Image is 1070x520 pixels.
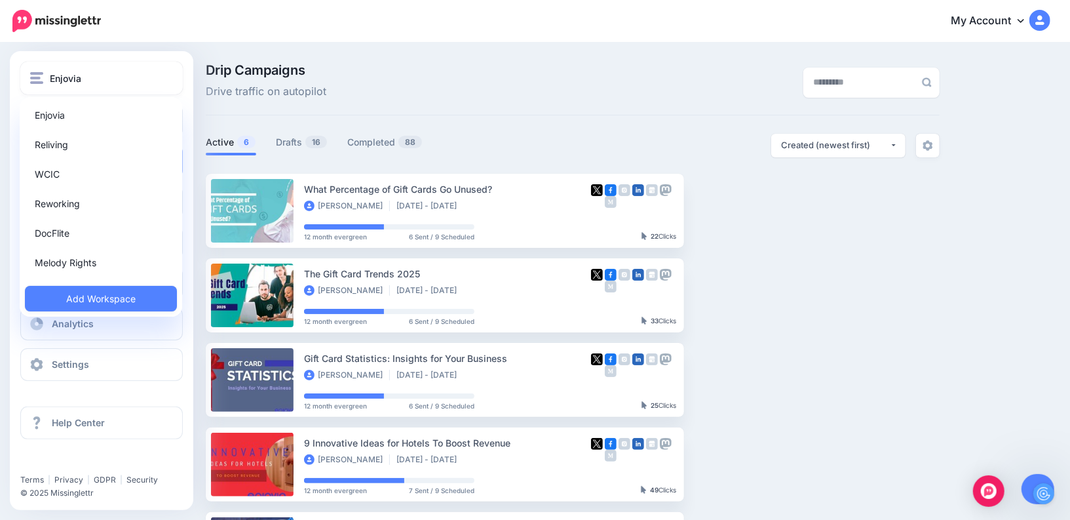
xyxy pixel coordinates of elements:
img: medium-grey-square.png [605,196,617,208]
span: | [48,475,50,485]
b: 22 [651,232,659,240]
a: Add Workspace [25,286,177,311]
img: google_business-grey-square.png [646,438,658,450]
img: facebook-square.png [605,353,617,365]
iframe: Twitter Follow Button [20,456,122,469]
a: Enjovia [25,102,177,128]
img: mastodon-grey-square.png [660,184,672,196]
div: Open Intercom Messenger [973,475,1004,507]
img: bluesky-grey-square.png [591,196,603,208]
a: GDPR [94,475,116,485]
a: Privacy [54,475,83,485]
a: My Account [938,5,1050,37]
li: [DATE] - [DATE] [396,370,463,380]
span: 6 [237,136,256,148]
img: linkedin-square.png [632,269,644,281]
img: pointer-grey-darker.png [641,401,647,409]
span: 12 month evergreen [304,318,367,325]
img: facebook-square.png [605,184,617,196]
span: Drive traffic on autopilot [206,83,326,100]
span: Help Center [52,417,105,428]
img: google_business-grey-square.png [646,184,658,196]
span: Enjovia [50,71,81,86]
img: twitter-square.png [591,269,603,281]
span: Drip Campaigns [206,64,326,77]
img: pointer-grey-darker.png [641,317,647,325]
a: Help Center [20,407,183,439]
li: © 2025 Missinglettr [20,487,193,500]
img: mastodon-grey-square.png [660,438,672,450]
img: menu.png [30,72,43,84]
img: bluesky-grey-square.png [591,450,603,462]
img: twitter-square.png [591,184,603,196]
div: The Gift Card Trends 2025 [304,266,591,281]
div: Gift Card Statistics: Insights for Your Business [304,351,591,366]
li: [DATE] - [DATE] [396,454,463,465]
a: WCIC [25,161,177,187]
b: 49 [650,486,659,494]
a: Settings [20,348,183,381]
div: Clicks [641,487,676,494]
span: 7 Sent / 9 Scheduled [409,487,474,494]
img: pointer-grey-darker.png [641,486,647,494]
img: Missinglettr [12,10,101,32]
div: 9 Innovative Ideas for Hotels To Boost Revenue [304,435,591,450]
a: Reworking [25,191,177,216]
li: [PERSON_NAME] [304,370,390,380]
img: settings-grey.png [923,140,933,151]
li: [PERSON_NAME] [304,454,390,465]
img: google_business-grey-square.png [646,269,658,281]
a: Security [126,475,158,485]
span: 12 month evergreen [304,487,367,494]
a: DocFlite [25,220,177,246]
a: Active6 [206,134,256,150]
span: 6 Sent / 9 Scheduled [409,318,474,325]
span: 6 Sent / 9 Scheduled [409,233,474,240]
img: linkedin-square.png [632,184,644,196]
span: Analytics [52,318,94,329]
img: linkedin-square.png [632,353,644,365]
a: Completed88 [347,134,423,150]
img: medium-grey-square.png [605,450,617,462]
b: 33 [651,317,659,325]
div: Clicks [641,317,676,325]
img: bluesky-grey-square.png [591,281,603,292]
button: Created (newest first) [771,134,906,157]
button: Enjovia [20,62,183,94]
img: medium-grey-square.png [605,281,617,292]
span: 12 month evergreen [304,233,367,240]
a: Terms [20,475,44,485]
img: twitter-square.png [591,353,603,365]
img: instagram-grey-square.png [619,184,630,196]
span: 16 [305,136,327,148]
span: Settings [52,359,89,370]
li: [DATE] - [DATE] [396,201,463,211]
img: pointer-grey-darker.png [641,232,647,240]
a: Reliving [25,132,177,157]
li: [PERSON_NAME] [304,201,390,211]
img: bluesky-grey-square.png [591,365,603,377]
a: Melody Rights [25,250,177,275]
img: linkedin-square.png [632,438,644,450]
img: facebook-square.png [605,269,617,281]
img: search-grey-6.png [922,77,932,87]
img: mastodon-grey-square.png [660,269,672,281]
span: | [87,475,90,485]
img: medium-grey-square.png [605,365,617,377]
div: Created (newest first) [781,139,890,151]
img: facebook-square.png [605,438,617,450]
img: instagram-grey-square.png [619,269,630,281]
img: google_business-grey-square.png [646,353,658,365]
img: instagram-grey-square.png [619,353,630,365]
img: instagram-grey-square.png [619,438,630,450]
span: 88 [398,136,422,148]
div: Clicks [641,402,676,410]
a: Analytics [20,308,183,340]
img: twitter-square.png [591,438,603,450]
div: Clicks [641,233,676,241]
div: What Percentage of Gift Cards Go Unused? [304,182,591,197]
span: 12 month evergreen [304,403,367,409]
b: 25 [651,401,659,409]
img: mastodon-grey-square.png [660,353,672,365]
li: [PERSON_NAME] [304,285,390,296]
